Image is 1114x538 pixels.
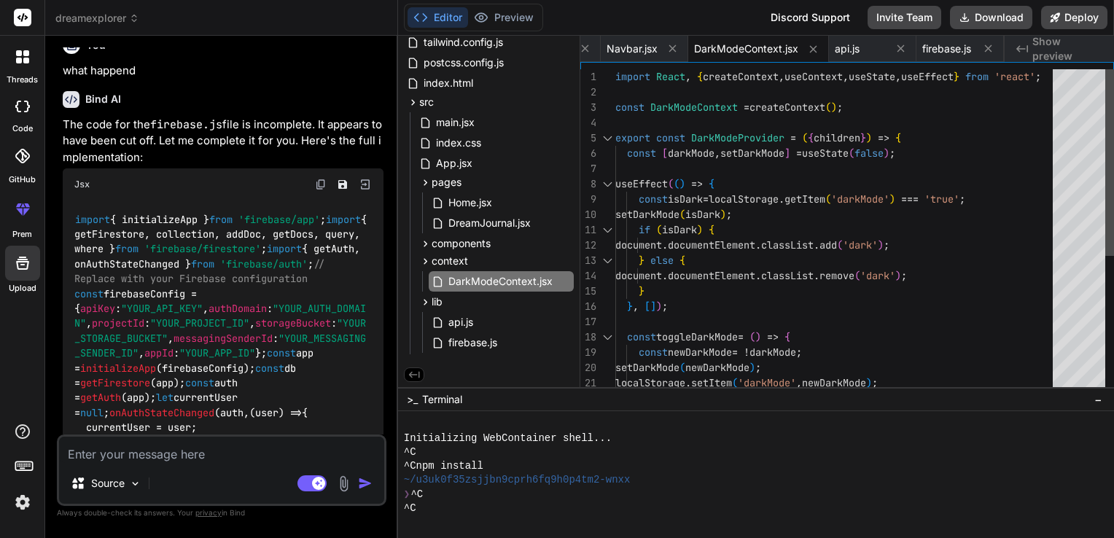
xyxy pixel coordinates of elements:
label: code [12,122,33,135]
span: [ [662,147,668,160]
span: = [790,131,796,144]
div: 15 [580,284,596,299]
span: = [703,192,709,206]
span: index.html [422,74,475,92]
span: ) [866,131,872,144]
div: 10 [580,207,596,222]
span: document [615,269,662,282]
p: what happend [63,63,383,79]
span: onAuthStateChanged [109,406,214,419]
span: ) [878,238,884,252]
span: ) [895,269,901,282]
span: = [732,346,738,359]
img: icon [358,476,373,491]
span: children [814,131,860,144]
span: ; [889,147,895,160]
span: } [639,284,644,297]
span: useEffect [901,70,954,83]
span: document [615,238,662,252]
span: DarkModeContext.jsx [447,273,554,290]
span: authDomain [209,302,267,315]
span: const [656,131,685,144]
button: Save file [332,174,353,195]
span: api.js [447,313,475,331]
span: 'dark' [860,269,895,282]
span: ( [849,147,854,160]
span: 'react' [994,70,1035,83]
span: ( [679,361,685,374]
span: newDarkMode [668,346,732,359]
span: ] [650,300,656,313]
img: Pick Models [129,477,141,490]
span: => [691,177,703,190]
span: ) [866,376,872,389]
span: . [685,376,691,389]
div: 6 [580,146,596,161]
div: 21 [580,375,596,391]
span: ; [901,269,907,282]
label: threads [7,74,38,86]
span: localStorage [615,376,685,389]
span: { [697,70,703,83]
img: Open in Browser [359,178,372,191]
span: const [627,330,656,343]
div: Click to collapse the range. [598,253,617,268]
span: >_ [407,392,418,407]
span: ; [755,361,761,374]
span: = [738,330,744,343]
span: ( [825,101,831,114]
span: ; [837,101,843,114]
span: DarkModeContext [650,101,738,114]
span: ( [749,330,755,343]
button: Preview [468,7,540,28]
span: 'darkMode' [831,192,889,206]
span: ( [825,192,831,206]
span: firebase.js [447,334,499,351]
span: import [326,213,361,226]
span: ) [679,177,685,190]
span: === [901,192,919,206]
p: Always double-check its answers. Your in Bind [57,506,386,520]
div: 17 [580,314,596,330]
div: 19 [580,345,596,360]
span: messagingSenderId [174,332,273,345]
span: apiKey [80,302,115,315]
span: "YOUR_API_KEY" [121,302,203,315]
span: add [819,238,837,252]
div: 13 [580,253,596,268]
span: DreamJournal.jsx [447,214,532,232]
span: ( [674,177,679,190]
label: Upload [9,282,36,295]
img: copy [315,179,327,190]
p: The code for the file is incomplete. It appears to have been cut off. Let me complete it for you.... [63,117,383,166]
span: 'darkMode' [738,376,796,389]
div: 4 [580,115,596,130]
span: from [965,70,989,83]
div: 11 [580,222,596,238]
span: ] [784,147,790,160]
span: ; [884,238,889,252]
span: ) [884,147,889,160]
div: Click to collapse the range. [598,222,617,238]
label: GitHub [9,174,36,186]
span: const [185,376,214,389]
span: 'firebase/firestore' [144,243,261,256]
span: { [709,177,714,190]
span: ) [755,330,761,343]
span: ; [796,346,802,359]
span: darkMode [668,147,714,160]
span: ( [656,223,662,236]
span: ^C [404,502,416,515]
span: ) [831,101,837,114]
span: darkMode [749,346,796,359]
div: 18 [580,330,596,345]
div: 12 [580,238,596,253]
div: 2 [580,85,596,100]
span: } [627,300,633,313]
span: useState [802,147,849,160]
span: classList [761,269,814,282]
span: const [267,347,296,360]
span: , [895,70,901,83]
span: } [860,131,866,144]
span: isDark [662,223,697,236]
